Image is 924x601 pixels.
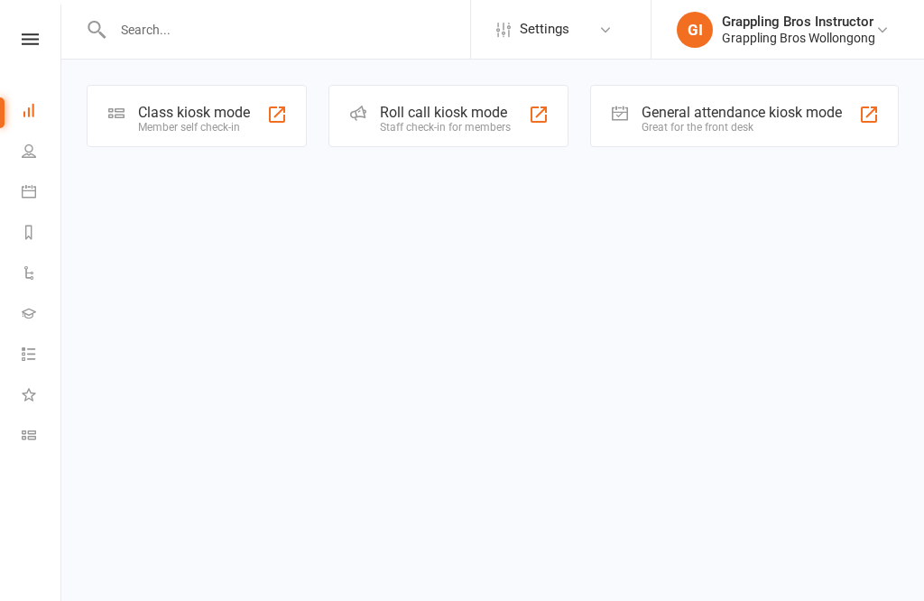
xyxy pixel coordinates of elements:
a: Calendar [22,173,62,214]
a: People [22,133,62,173]
div: GI [677,12,713,48]
div: Staff check-in for members [380,121,511,134]
div: General attendance kiosk mode [642,104,842,121]
div: Grappling Bros Instructor [722,14,875,30]
div: Class kiosk mode [138,104,250,121]
div: Roll call kiosk mode [380,104,511,121]
input: Search... [107,17,470,42]
div: Member self check-in [138,121,250,134]
a: Class kiosk mode [22,417,62,458]
span: Settings [520,9,569,50]
div: Great for the front desk [642,121,842,134]
a: Reports [22,214,62,254]
a: What's New [22,376,62,417]
a: Dashboard [22,92,62,133]
div: Grappling Bros Wollongong [722,30,875,46]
